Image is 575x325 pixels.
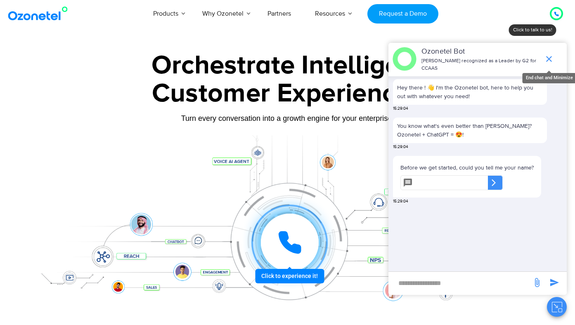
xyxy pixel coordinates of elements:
span: 15:29:04 [393,106,408,112]
p: [PERSON_NAME] recognized as a Leader by G2 for CCAAS [421,57,540,72]
div: Orchestrate Intelligent [30,52,546,79]
div: Turn every conversation into a growth engine for your enterprise. [30,114,546,123]
div: Customer Experiences [30,74,546,113]
span: 15:29:04 [393,144,408,150]
p: Ozonetel Bot [421,46,540,57]
span: end chat or minimize [541,51,557,67]
div: new-msg-input [393,276,528,291]
img: header [393,47,416,71]
a: Request a Demo [367,4,438,24]
p: You know what's even better than [PERSON_NAME]? Ozonetel + ChatGPT = 😍! [397,122,543,139]
span: 15:29:04 [393,198,408,205]
p: Hey there ! 👋 I'm the Ozonetel bot, here to help you out with whatever you need! [397,83,543,101]
span: send message [546,274,563,291]
span: send message [529,274,545,291]
p: Before we get started, could you tell me your name? [400,163,534,172]
button: Close chat [547,297,567,317]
